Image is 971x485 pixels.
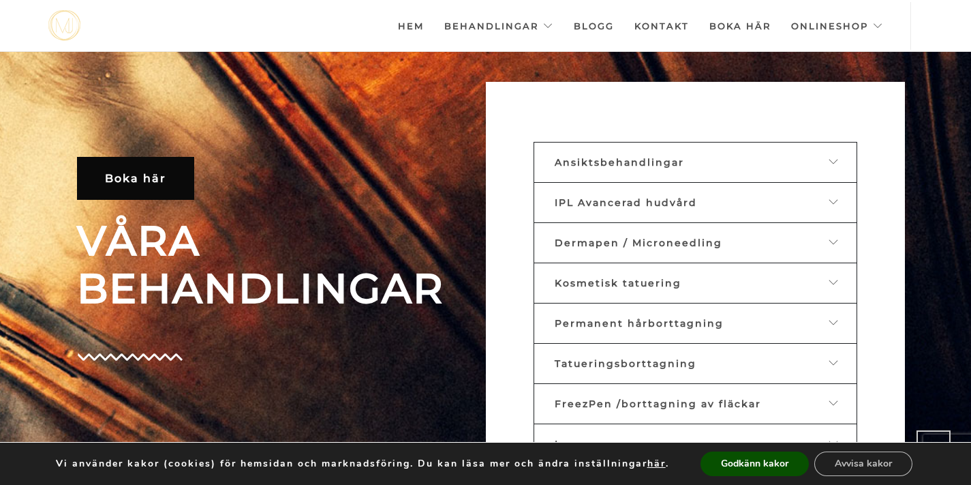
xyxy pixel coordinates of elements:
[534,222,857,263] a: Dermapen / Microneedling
[534,142,857,183] a: Ansiktsbehandlingar
[555,156,684,168] span: Ansiktsbehandlingar
[555,277,681,289] span: Kosmetisk tatuering
[555,237,722,249] span: Dermapen / Microneedling
[709,2,771,50] a: Boka här
[48,10,80,41] a: mjstudio mjstudio mjstudio
[555,196,697,209] span: IPL Avancerad hudvård
[555,317,724,329] span: Permanent hårborttagning
[555,357,696,370] span: Tatueringsborttagning
[77,265,476,312] span: BEHANDLINGAR
[814,452,912,476] button: Avvisa kakor
[77,353,183,361] img: Group-4-copy-8
[534,303,857,344] a: Permanent hårborttagning
[56,458,669,470] p: Vi använder kakor (cookies) för hemsidan och marknadsföring. Du kan läsa mer och ändra inställnin...
[555,438,587,450] span: Laser
[105,172,166,185] span: Boka här
[555,398,761,410] span: FreezPen /borttagning av fläckar
[634,2,689,50] a: Kontakt
[647,458,666,470] button: här
[398,2,424,50] a: Hem
[534,182,857,223] a: IPL Avancerad hudvård
[534,343,857,384] a: Tatueringsborttagning
[534,424,857,465] a: Laser
[48,10,80,41] img: mjstudio
[77,217,476,265] span: VÅRA
[574,2,614,50] a: Blogg
[791,2,883,50] a: Onlineshop
[534,263,857,304] a: Kosmetisk tatuering
[444,2,553,50] a: Behandlingar
[534,383,857,424] a: FreezPen /borttagning av fläckar
[700,452,809,476] button: Godkänn kakor
[77,157,194,200] a: Boka här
